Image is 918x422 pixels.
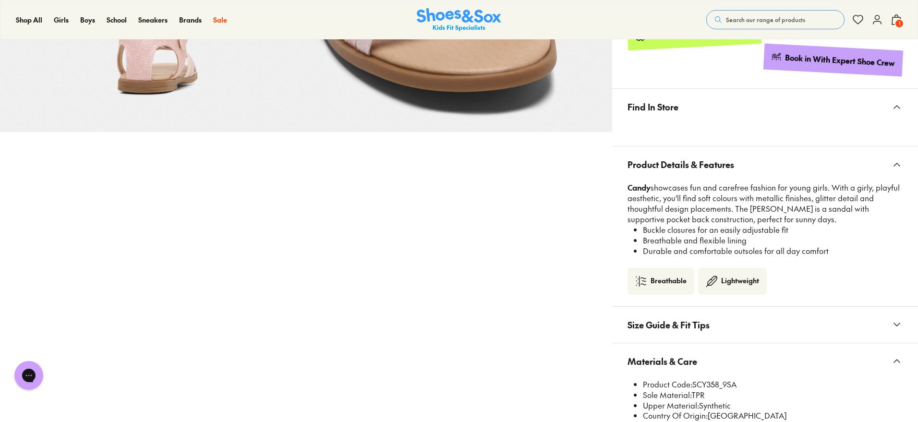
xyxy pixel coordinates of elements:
li: Durable and comfortable outsoles for all day comfort [643,246,903,256]
li: SCY358_9SA [643,379,903,390]
button: Product Details & Features [612,146,918,182]
img: SNS_Logo_Responsive.svg [417,8,501,32]
div: Lightweight [721,276,759,287]
strong: Candy [628,182,651,193]
a: Girls [54,15,69,25]
span: Product Code: [643,379,692,389]
span: Girls [54,15,69,24]
p: showcases fun and carefree fashion for young girls. With a girly, playful aesthetic, you'll find ... [628,182,903,225]
img: lightweigh-icon.png [706,276,717,287]
button: Materials & Care [612,343,918,379]
a: Boys [80,15,95,25]
span: Materials & Care [628,347,697,375]
button: 1 [891,9,902,30]
button: Find In Store [612,89,918,125]
a: Brands [179,15,202,25]
span: Search our range of products [726,15,805,24]
iframe: Gorgias live chat messenger [10,358,48,393]
a: School [107,15,127,25]
li: Breathable and flexible lining [643,235,903,246]
div: Book in With Expert Shoe Crew [785,52,895,69]
span: School [107,15,127,24]
a: Sneakers [138,15,168,25]
button: Size Guide & Fit Tips [612,307,918,343]
span: Find In Store [628,93,678,121]
img: breathable.png [635,276,647,287]
a: Book in With Expert Shoe Crew [763,44,903,77]
a: Shoes & Sox [417,8,501,32]
a: Shop All [16,15,42,25]
button: Search our range of products [706,10,845,29]
a: Sale [213,15,227,25]
span: Boys [80,15,95,24]
span: 1 [894,19,904,28]
span: Sneakers [138,15,168,24]
div: Breathable [651,276,687,287]
span: Upper Material: [643,400,699,410]
li: Buckle closures for an easily adjustable fit [643,225,903,235]
span: Sole Material: [643,389,691,400]
li: [GEOGRAPHIC_DATA] [643,410,903,421]
li: TPR [643,390,903,400]
span: Country Of Origin: [643,410,708,421]
span: Product Details & Features [628,150,734,179]
iframe: Find in Store [628,125,903,134]
span: Brands [179,15,202,24]
span: Sale [213,15,227,24]
span: Shop All [16,15,42,24]
span: Size Guide & Fit Tips [628,311,710,339]
li: Synthetic [643,400,903,411]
